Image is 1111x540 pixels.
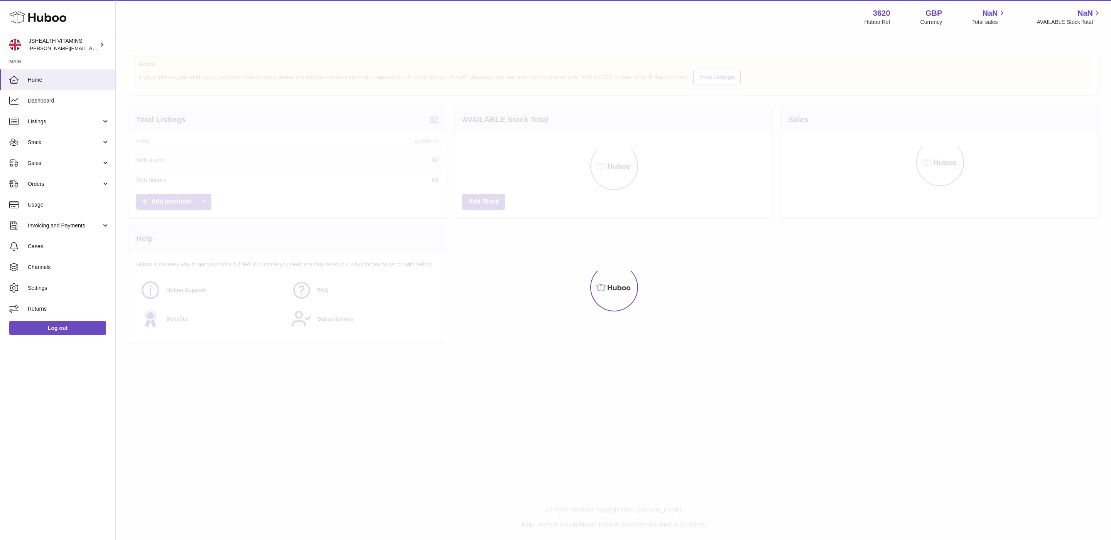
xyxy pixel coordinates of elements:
[28,201,110,209] span: Usage
[864,19,890,26] div: Huboo Ref
[972,19,1006,26] span: Total sales
[982,8,998,19] span: NaN
[29,45,155,51] span: [PERSON_NAME][EMAIL_ADDRESS][DOMAIN_NAME]
[28,76,110,84] span: Home
[1037,8,1102,26] a: NaN AVAILABLE Stock Total
[28,139,101,146] span: Stock
[925,8,942,19] strong: GBP
[29,37,98,52] div: JSHEALTH VITAMINS
[28,160,101,167] span: Sales
[28,118,101,125] span: Listings
[28,243,110,250] span: Cases
[9,321,106,335] a: Log out
[9,39,21,50] img: francesca@jshealthvitamins.com
[28,264,110,271] span: Channels
[28,305,110,313] span: Returns
[972,8,1006,26] a: NaN Total sales
[28,97,110,104] span: Dashboard
[28,284,110,292] span: Settings
[873,8,890,19] strong: 3620
[1037,19,1102,26] span: AVAILABLE Stock Total
[920,19,942,26] div: Currency
[28,180,101,188] span: Orders
[28,222,101,229] span: Invoicing and Payments
[1077,8,1093,19] span: NaN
